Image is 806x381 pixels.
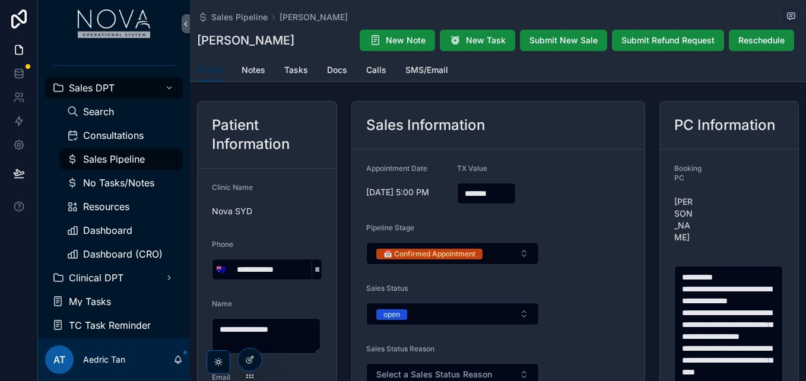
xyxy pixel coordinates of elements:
h2: PC Information [674,116,775,135]
span: Nova SYD [212,205,322,217]
span: New Task [466,34,506,46]
button: Select Button [366,242,539,265]
span: Clinic Name [212,183,253,192]
a: Search [59,101,183,122]
a: Docs [327,59,347,83]
span: Appointment Date [366,164,427,173]
span: Sales Status Reason [366,344,434,353]
button: New Note [360,30,435,51]
a: TC Task Reminder [45,315,183,336]
span: Booking PC [674,164,702,182]
span: Tasks [284,64,308,76]
span: Search [83,107,114,116]
span: Name [212,299,232,308]
h2: Sales Information [366,116,485,135]
h1: [PERSON_NAME] [197,32,294,49]
a: Calls [366,59,386,83]
span: Consultations [83,131,144,140]
a: No Tasks/Notes [59,172,183,193]
h2: Patient Information [212,116,322,154]
a: Dashboard (CRO) [59,243,183,265]
span: New Note [386,34,426,46]
button: Reschedule [729,30,794,51]
button: Submit New Sale [520,30,607,51]
span: TX Value [457,164,487,173]
span: Clinical DPT [69,273,123,282]
span: Sales Status [366,284,408,293]
a: Sales Pipeline [59,148,183,170]
span: Dashboard [83,226,132,235]
span: Profile [197,64,223,76]
span: Submit Refund Request [621,34,715,46]
span: SMS/Email [405,64,448,76]
a: Dashboard [59,220,183,241]
button: Select Button [212,259,230,280]
div: open [383,309,400,320]
span: Select a Sales Status Reason [376,369,492,380]
a: Clinical DPT [45,267,183,288]
span: Calls [366,64,386,76]
img: App logo [78,9,151,38]
a: My Tasks [45,291,183,312]
div: 📅 Confirmed Appointment [383,249,475,259]
span: Sales Pipeline [211,11,268,23]
span: 🇦🇺 [216,263,226,275]
a: Profile [197,59,223,82]
a: Sales DPT [45,77,183,99]
span: Sales Pipeline [83,154,145,164]
button: Select Button [366,303,539,325]
span: Docs [327,64,347,76]
a: Consultations [59,125,183,146]
span: Notes [242,64,265,76]
a: [PERSON_NAME] [280,11,348,23]
span: [PERSON_NAME] [674,196,694,243]
span: AT [53,353,65,367]
p: Aedric Tan [83,354,125,366]
span: No Tasks/Notes [83,178,154,188]
span: Pipeline Stage [366,223,414,232]
a: Notes [242,59,265,83]
button: New Task [440,30,515,51]
span: My Tasks [69,297,111,306]
span: Submit New Sale [529,34,598,46]
button: Submit Refund Request [612,30,724,51]
span: [DATE] 5:00 PM [366,186,448,198]
span: Sales DPT [69,83,115,93]
a: SMS/Email [405,59,448,83]
a: Sales Pipeline [197,11,268,23]
span: Reschedule [738,34,785,46]
div: scrollable content [38,47,190,338]
span: Dashboard (CRO) [83,249,163,259]
a: Resources [59,196,183,217]
span: Phone [212,240,233,249]
span: Resources [83,202,129,211]
span: TC Task Reminder [69,320,151,330]
a: Tasks [284,59,308,83]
